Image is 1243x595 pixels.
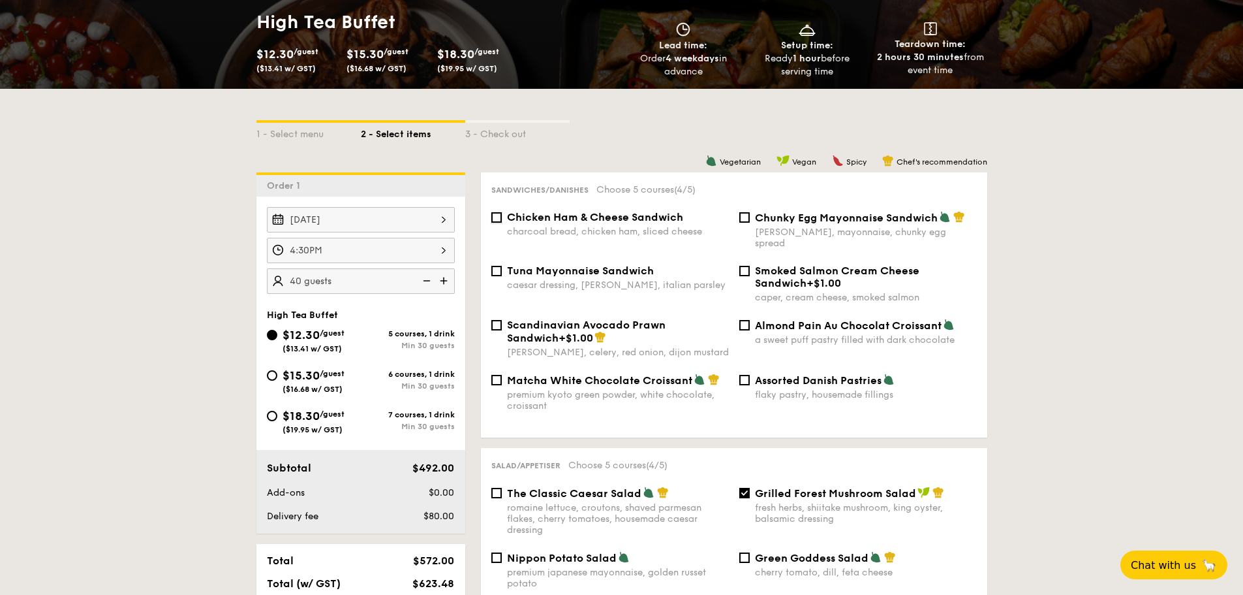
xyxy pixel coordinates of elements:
[283,368,320,383] span: $15.30
[739,553,750,563] input: Green Goddess Saladcherry tomato, dill, feta cheese
[792,157,816,167] span: Vegan
[267,180,305,191] span: Order 1
[416,268,435,293] img: icon-reduce.1d2dbef1.svg
[361,422,455,431] div: Min 30 guests
[657,487,669,498] img: icon-chef-hat.a58ddaea.svg
[739,266,750,276] input: Smoked Salmon Cream Cheese Sandwich+$1.00caper, cream cheese, smoked salmon
[755,567,977,578] div: cherry tomato, dill, feta cheese
[423,511,454,522] span: $80.00
[507,567,729,589] div: premium japanese mayonnaise, golden russet potato
[874,51,987,77] div: from event time
[267,577,341,590] span: Total (w/ GST)
[256,123,361,141] div: 1 - Select menu
[694,374,705,385] img: icon-vegetarian.fe4039eb.svg
[256,64,316,73] span: ($13.41 w/ GST)
[1131,559,1196,571] span: Chat with us
[507,552,617,564] span: Nippon Potato Salad
[507,211,683,223] span: Chicken Ham & Cheese Sandwich
[283,344,342,353] span: ($13.41 w/ GST)
[465,123,570,141] div: 3 - Check out
[755,265,919,289] span: Smoked Salmon Cream Cheese Sandwich
[491,212,502,223] input: Chicken Ham & Cheese Sandwichcharcoal bread, chicken ham, sliced cheese
[294,47,318,56] span: /guest
[283,328,320,342] span: $12.30
[755,389,977,400] div: flaky pastry, housemade fillings
[596,184,696,195] span: Choose 5 courses
[361,123,465,141] div: 2 - Select items
[267,268,455,294] input: Number of guests
[618,551,630,563] img: icon-vegetarian.fe4039eb.svg
[283,409,320,423] span: $18.30
[877,52,964,63] strong: 2 hours 30 minutes
[594,331,606,343] img: icon-chef-hat.a58ddaea.svg
[568,460,668,471] span: Choose 5 courses
[755,212,938,224] span: Chunky Egg Mayonnaise Sandwich
[755,319,942,332] span: Almond Pain Au Chocolat Croissant
[739,212,750,223] input: Chunky Egg Mayonnaise Sandwich[PERSON_NAME], mayonnaise, chunky egg spread
[507,487,641,500] span: The Classic Caesar Salad
[267,330,277,340] input: $12.30/guest($13.41 w/ GST)5 courses, 1 drinkMin 30 guests
[739,375,750,385] input: Assorted Danish Pastriesflaky pastry, housemade fillings
[437,47,474,61] span: $18.30
[429,487,454,498] span: $0.00
[924,22,937,35] img: icon-teardown.65201eee.svg
[846,157,867,167] span: Spicy
[705,155,717,167] img: icon-vegetarian.fe4039eb.svg
[559,332,593,344] span: +$1.00
[666,53,719,64] strong: 4 weekdays
[267,487,305,498] span: Add-ons
[943,319,955,330] img: icon-vegetarian.fe4039eb.svg
[474,47,499,56] span: /guest
[491,553,502,563] input: Nippon Potato Saladpremium japanese mayonnaise, golden russet potato
[507,226,729,237] div: charcoal bread, chicken ham, sliced cheese
[720,157,761,167] span: Vegetarian
[1120,551,1227,579] button: Chat with us🦙
[283,425,343,434] span: ($19.95 w/ GST)
[832,155,844,167] img: icon-spicy.37a8142b.svg
[491,375,502,385] input: Matcha White Chocolate Croissantpremium kyoto green powder, white chocolate, croissant
[507,347,729,358] div: [PERSON_NAME], celery, red onion, dijon mustard
[361,329,455,338] div: 5 courses, 1 drink
[267,411,277,421] input: $18.30/guest($19.95 w/ GST)7 courses, 1 drinkMin 30 guests
[739,320,750,330] input: Almond Pain Au Chocolat Croissanta sweet puff pastry filled with dark chocolate
[256,47,294,61] span: $12.30
[413,555,454,567] span: $572.00
[507,280,729,291] div: caesar dressing, [PERSON_NAME], italian parsley
[412,462,454,474] span: $492.00
[739,488,750,498] input: Grilled Forest Mushroom Saladfresh herbs, shiitake mushroom, king oyster, balsamic dressing
[320,329,345,338] span: /guest
[320,369,345,378] span: /guest
[361,381,455,391] div: Min 30 guests
[507,389,729,411] div: premium kyoto green powder, white chocolate, croissant
[895,39,966,50] span: Teardown time:
[897,157,987,167] span: Chef's recommendation
[806,277,841,289] span: +$1.00
[435,268,455,293] img: icon-add.58712e84.svg
[491,320,502,330] input: Scandinavian Avocado Prawn Sandwich+$1.00[PERSON_NAME], celery, red onion, dijon mustard
[346,64,407,73] span: ($16.68 w/ GST)
[755,334,977,346] div: a sweet puff pastry filled with dark chocolate
[507,502,729,536] div: romaine lettuce, croutons, shaved parmesan flakes, cherry tomatoes, housemade caesar dressing
[674,184,696,195] span: (4/5)
[883,374,895,385] img: icon-vegetarian.fe4039eb.svg
[643,487,654,498] img: icon-vegetarian.fe4039eb.svg
[491,185,589,195] span: Sandwiches/Danishes
[267,310,338,321] span: High Tea Buffet
[361,370,455,379] div: 6 courses, 1 drink
[708,374,720,385] img: icon-chef-hat.a58ddaea.svg
[507,319,666,344] span: Scandinavian Avocado Prawn Sandwich
[267,370,277,381] input: $15.30/guest($16.68 w/ GST)6 courses, 1 drinkMin 30 guests
[491,488,502,498] input: The Classic Caesar Saladromaine lettuce, croutons, shaved parmesan flakes, cherry tomatoes, house...
[1201,558,1217,573] span: 🦙
[627,52,740,78] div: Order in advance
[412,577,454,590] span: $623.48
[361,341,455,350] div: Min 30 guests
[755,502,977,524] div: fresh herbs, shiitake mushroom, king oyster, balsamic dressing
[267,207,455,233] input: Event date
[884,551,896,563] img: icon-chef-hat.a58ddaea.svg
[267,462,311,474] span: Subtotal
[491,266,502,276] input: Tuna Mayonnaise Sandwichcaesar dressing, [PERSON_NAME], italian parsley
[267,238,455,263] input: Event time
[384,47,408,56] span: /guest
[953,211,965,223] img: icon-chef-hat.a58ddaea.svg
